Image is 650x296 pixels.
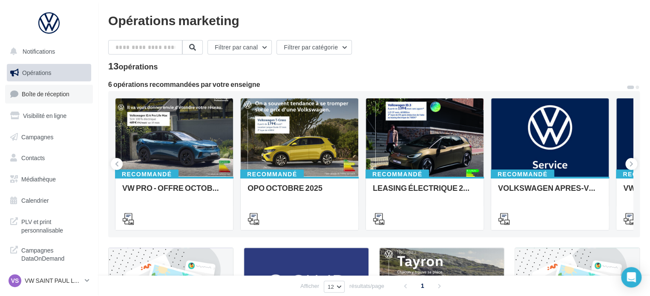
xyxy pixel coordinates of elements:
[5,241,93,266] a: Campagnes DataOnDemand
[7,273,91,289] a: VS VW SAINT PAUL LES DAX
[22,69,51,76] span: Opérations
[115,170,178,179] div: Recommandé
[108,81,626,88] div: 6 opérations recommandées par votre enseigne
[108,14,640,26] div: Opérations marketing
[5,192,93,210] a: Calendrier
[25,276,81,285] p: VW SAINT PAUL LES DAX
[22,90,69,98] span: Boîte de réception
[328,283,334,290] span: 12
[23,48,55,55] span: Notifications
[5,170,93,188] a: Médiathèque
[276,40,352,55] button: Filtrer par catégorie
[5,128,93,146] a: Campagnes
[5,149,93,167] a: Contacts
[300,282,319,290] span: Afficher
[21,244,88,263] span: Campagnes DataOnDemand
[21,216,88,234] span: PLV et print personnalisable
[21,133,54,140] span: Campagnes
[365,170,429,179] div: Recommandé
[118,63,158,70] div: opérations
[207,40,272,55] button: Filtrer par canal
[21,154,45,161] span: Contacts
[498,184,602,201] div: VOLKSWAGEN APRES-VENTE
[247,184,351,201] div: OPO OCTOBRE 2025
[23,112,66,119] span: Visibilité en ligne
[5,85,93,103] a: Boîte de réception
[5,64,93,82] a: Opérations
[373,184,477,201] div: LEASING ÉLECTRIQUE 2025
[5,213,93,238] a: PLV et print personnalisable
[5,43,89,60] button: Notifications
[349,282,384,290] span: résultats/page
[491,170,554,179] div: Recommandé
[324,281,345,293] button: 12
[5,107,93,125] a: Visibilité en ligne
[122,184,226,201] div: VW PRO - OFFRE OCTOBRE 25
[108,61,158,71] div: 13
[21,197,49,204] span: Calendrier
[416,279,429,293] span: 1
[240,170,304,179] div: Recommandé
[11,276,19,285] span: VS
[21,175,56,183] span: Médiathèque
[621,267,641,287] div: Open Intercom Messenger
